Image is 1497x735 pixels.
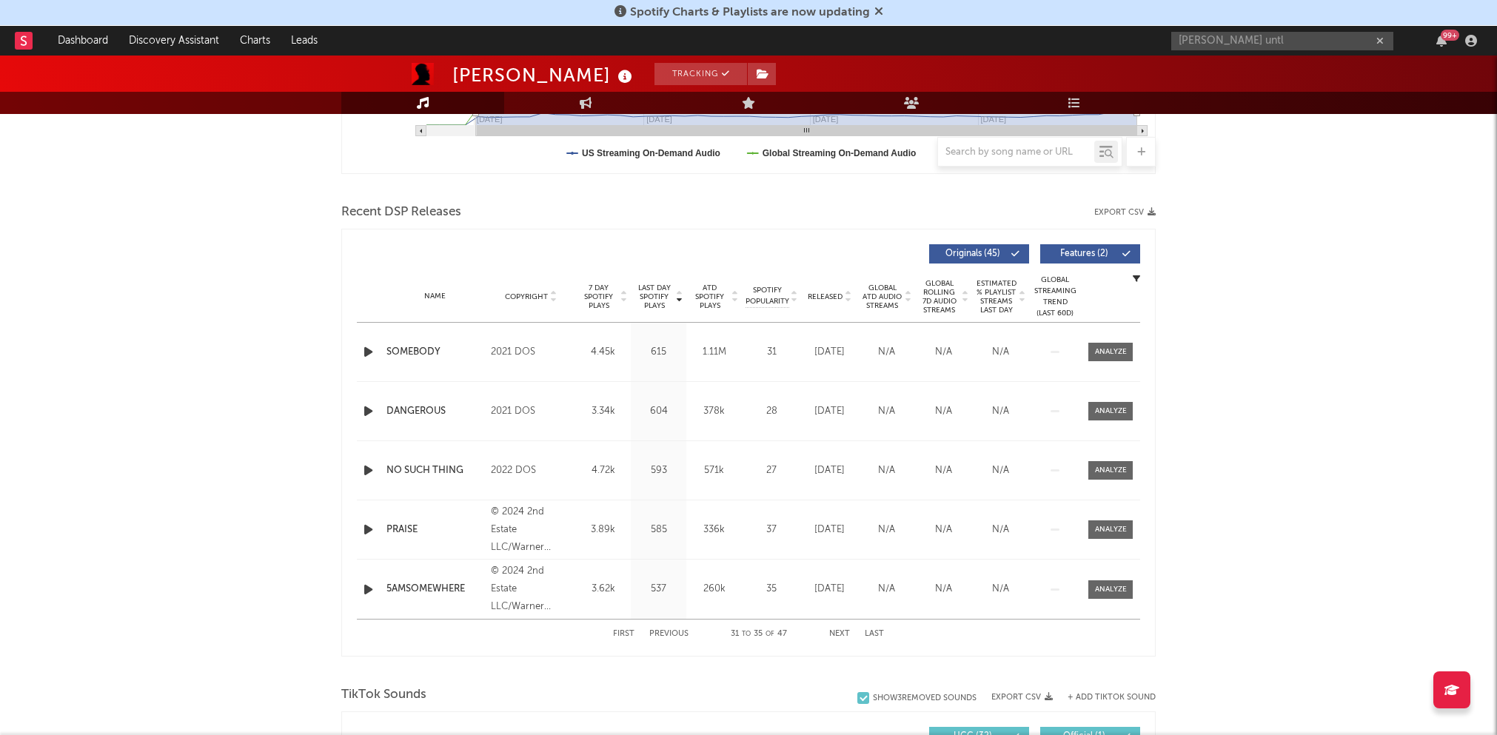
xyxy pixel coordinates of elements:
[1436,35,1447,47] button: 99+
[649,630,689,638] button: Previous
[1068,694,1156,702] button: + Add TikTok Sound
[919,345,968,360] div: N/A
[938,147,1094,158] input: Search by song name or URL
[386,523,483,537] a: PRAISE
[281,26,328,56] a: Leads
[341,204,461,221] span: Recent DSP Releases
[505,292,548,301] span: Copyright
[386,404,483,419] a: DANGEROUS
[742,631,751,637] span: to
[1040,244,1140,264] button: Features(2)
[808,292,843,301] span: Released
[976,463,1025,478] div: N/A
[862,582,911,597] div: N/A
[386,345,483,360] a: SOMEBODY
[1094,208,1156,217] button: Export CSV
[976,404,1025,419] div: N/A
[805,463,854,478] div: [DATE]
[47,26,118,56] a: Dashboard
[690,345,738,360] div: 1.11M
[118,26,230,56] a: Discovery Assistant
[1050,249,1118,258] span: Features ( 2 )
[634,463,683,478] div: 593
[386,291,483,302] div: Name
[579,345,627,360] div: 4.45k
[976,523,1025,537] div: N/A
[873,694,977,703] div: Show 3 Removed Sounds
[634,404,683,419] div: 604
[976,345,1025,360] div: N/A
[630,7,870,19] span: Spotify Charts & Playlists are now updating
[976,279,1017,315] span: Estimated % Playlist Streams Last Day
[579,523,627,537] div: 3.89k
[690,404,738,419] div: 378k
[829,630,850,638] button: Next
[862,404,911,419] div: N/A
[746,523,797,537] div: 37
[919,582,968,597] div: N/A
[865,630,884,638] button: Last
[805,582,854,597] div: [DATE]
[579,283,618,310] span: 7 Day Spotify Plays
[634,283,674,310] span: Last Day Spotify Plays
[386,463,483,478] a: NO SUCH THING
[805,345,854,360] div: [DATE]
[579,582,627,597] div: 3.62k
[919,523,968,537] div: N/A
[746,463,797,478] div: 27
[1441,30,1459,41] div: 99 +
[491,403,572,420] div: 2021 DOS
[654,63,747,85] button: Tracking
[386,582,483,597] a: 5AMSOMEWHERE
[862,523,911,537] div: N/A
[746,582,797,597] div: 35
[862,345,911,360] div: N/A
[746,345,797,360] div: 31
[1053,694,1156,702] button: + Add TikTok Sound
[805,523,854,537] div: [DATE]
[862,463,911,478] div: N/A
[976,582,1025,597] div: N/A
[746,404,797,419] div: 28
[718,625,800,643] div: 31 35 47
[1171,32,1393,50] input: Search for artists
[746,285,789,307] span: Spotify Popularity
[919,463,968,478] div: N/A
[341,686,426,704] span: TikTok Sounds
[579,404,627,419] div: 3.34k
[690,523,738,537] div: 336k
[919,279,960,315] span: Global Rolling 7D Audio Streams
[690,582,738,597] div: 260k
[634,523,683,537] div: 585
[491,563,572,616] div: © 2024 2nd Estate LLC/Warner Records Inc.
[929,244,1029,264] button: Originals(45)
[991,693,1053,702] button: Export CSV
[613,630,634,638] button: First
[452,63,636,87] div: [PERSON_NAME]
[690,463,738,478] div: 571k
[491,462,572,480] div: 2022 DOS
[939,249,1007,258] span: Originals ( 45 )
[491,343,572,361] div: 2021 DOS
[805,404,854,419] div: [DATE]
[919,404,968,419] div: N/A
[491,503,572,557] div: © 2024 2nd Estate LLC/Warner Records Inc.
[579,463,627,478] div: 4.72k
[874,7,883,19] span: Dismiss
[690,283,729,310] span: ATD Spotify Plays
[766,631,774,637] span: of
[862,283,902,310] span: Global ATD Audio Streams
[1033,275,1077,319] div: Global Streaming Trend (Last 60D)
[634,345,683,360] div: 615
[634,582,683,597] div: 537
[230,26,281,56] a: Charts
